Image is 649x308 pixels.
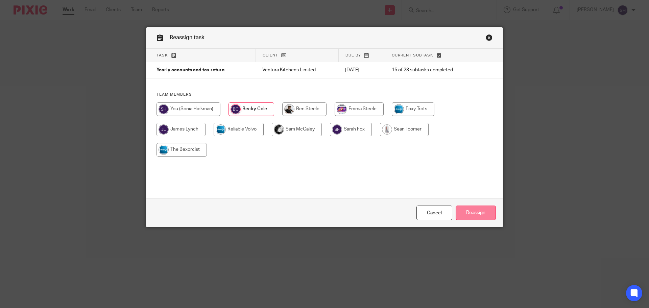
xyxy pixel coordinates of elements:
a: Close this dialog window [486,34,492,43]
span: Yearly accounts and tax return [157,68,224,73]
span: Reassign task [170,35,205,40]
span: Current subtask [392,53,433,57]
p: [DATE] [345,67,378,73]
h4: Team members [157,92,492,97]
p: Ventura Kitchens Limited [262,67,332,73]
span: Client [263,53,278,57]
span: Due by [345,53,361,57]
input: Reassign [456,206,496,220]
a: Close this dialog window [416,206,452,220]
td: 15 of 23 subtasks completed [385,62,478,78]
span: Task [157,53,168,57]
